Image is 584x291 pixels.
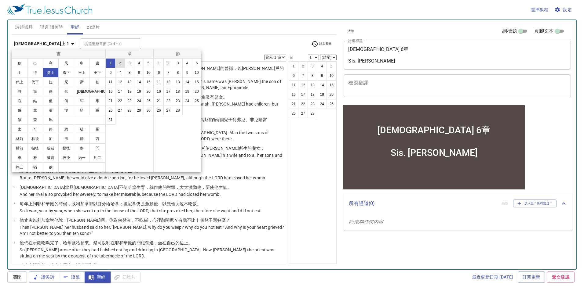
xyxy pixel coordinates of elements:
[12,115,27,125] button: 該
[27,68,43,77] button: 得
[74,68,90,77] button: 王上
[125,68,134,77] button: 8
[125,106,134,115] button: 28
[154,68,164,77] button: 6
[134,58,144,68] button: 4
[144,96,153,106] button: 25
[106,58,115,68] button: 1
[125,77,134,87] button: 13
[12,162,27,172] button: 約三
[43,124,59,134] button: 路
[58,77,74,87] button: 尼
[173,106,183,115] button: 28
[12,143,27,153] button: 帖前
[43,143,59,153] button: 提前
[43,153,59,163] button: 彼前
[43,58,59,68] button: 利
[106,106,115,115] button: 26
[43,106,59,115] button: 彌
[154,87,164,96] button: 16
[43,115,59,125] button: 瑪
[134,106,144,115] button: 29
[173,58,183,68] button: 3
[12,153,27,163] button: 來
[58,143,74,153] button: 提後
[27,162,43,172] button: 猶
[12,77,27,87] button: 代上
[58,68,74,77] button: 撒下
[58,96,74,106] button: 何
[154,96,164,106] button: 21
[43,162,59,172] button: 啟
[12,58,27,68] button: 創
[155,51,200,57] p: 節
[74,96,90,106] button: 珥
[115,96,125,106] button: 22
[58,106,74,115] button: 鴻
[115,68,125,77] button: 7
[58,134,74,144] button: 弗
[192,77,202,87] button: 15
[163,87,173,96] button: 17
[58,124,74,134] button: 約
[173,87,183,96] button: 18
[115,77,125,87] button: 12
[154,77,164,87] button: 11
[12,134,27,144] button: 林前
[144,87,153,96] button: 20
[144,58,153,68] button: 5
[163,96,173,106] button: 22
[13,51,104,57] p: 書
[12,87,27,96] button: 詩
[106,96,115,106] button: 21
[106,115,115,125] button: 31
[89,87,105,96] button: [DEMOGRAPHIC_DATA]
[192,87,202,96] button: 20
[144,106,153,115] button: 30
[89,96,105,106] button: 摩
[43,87,59,96] button: 傳
[144,77,153,87] button: 15
[43,96,59,106] button: 但
[154,106,164,115] button: 26
[192,58,202,68] button: 5
[27,96,43,106] button: 結
[115,58,125,68] button: 2
[107,51,152,57] p: 章
[106,77,115,87] button: 11
[43,68,59,77] button: 撒上
[43,77,59,87] button: 拉
[74,58,90,68] button: 申
[36,20,149,54] div: [DEMOGRAPHIC_DATA] 6章 Sis. [PERSON_NAME]
[163,68,173,77] button: 7
[125,87,134,96] button: 18
[173,96,183,106] button: 23
[144,68,153,77] button: 10
[134,68,144,77] button: 9
[74,143,90,153] button: 多
[182,87,192,96] button: 19
[27,153,43,163] button: 雅
[12,106,27,115] button: 俄
[27,134,43,144] button: 林後
[134,77,144,87] button: 14
[182,77,192,87] button: 14
[173,77,183,87] button: 13
[74,153,90,163] button: 約一
[43,134,59,144] button: 加
[27,106,43,115] button: 拿
[115,106,125,115] button: 27
[27,58,43,68] button: 出
[163,77,173,87] button: 12
[27,115,43,125] button: 亞
[163,106,173,115] button: 27
[74,106,90,115] button: 哈
[74,124,90,134] button: 徒
[182,58,192,68] button: 4
[27,143,43,153] button: 帖後
[12,68,27,77] button: 士
[89,134,105,144] button: 西
[192,68,202,77] button: 10
[115,87,125,96] button: 17
[106,87,115,96] button: 16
